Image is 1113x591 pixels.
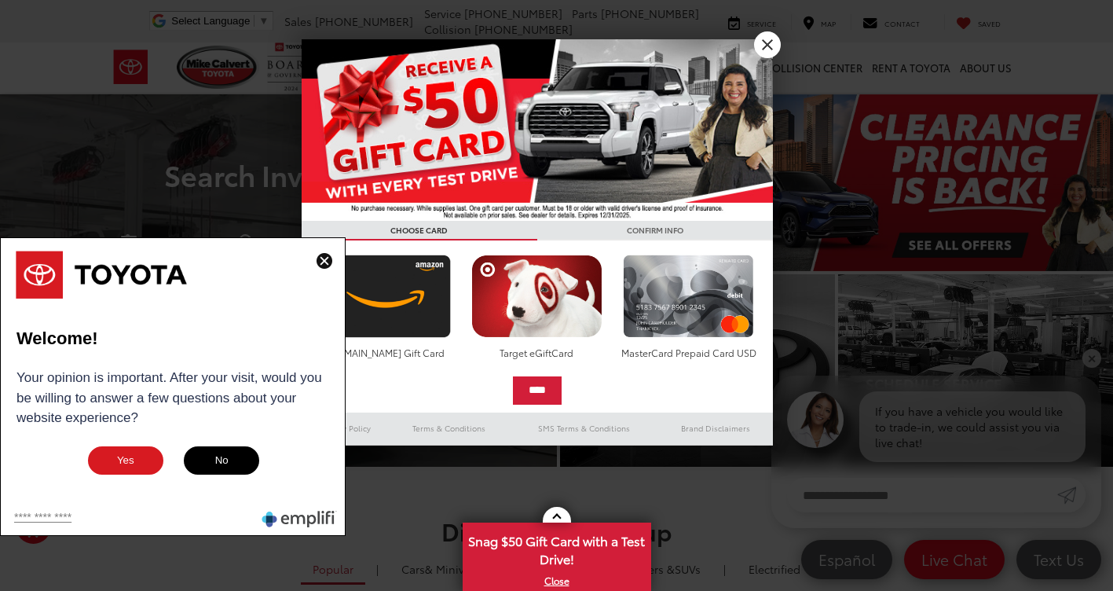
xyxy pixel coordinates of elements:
[316,346,455,359] div: [DOMAIN_NAME] Gift Card
[467,255,606,338] img: targetcard.png
[658,419,773,438] a: Brand Disclaimers
[302,221,537,240] h3: CHOOSE CARD
[316,255,455,338] img: amazoncard.png
[510,419,658,438] a: SMS Terms & Conditions
[537,221,773,240] h3: CONFIRM INFO
[464,524,650,572] span: Snag $50 Gift Card with a Test Drive!
[619,346,758,359] div: MasterCard Prepaid Card USD
[467,346,606,359] div: Target eGiftCard
[302,39,773,221] img: 55838_top_625864.jpg
[619,255,758,338] img: mastercard.png
[389,419,509,438] a: Terms & Conditions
